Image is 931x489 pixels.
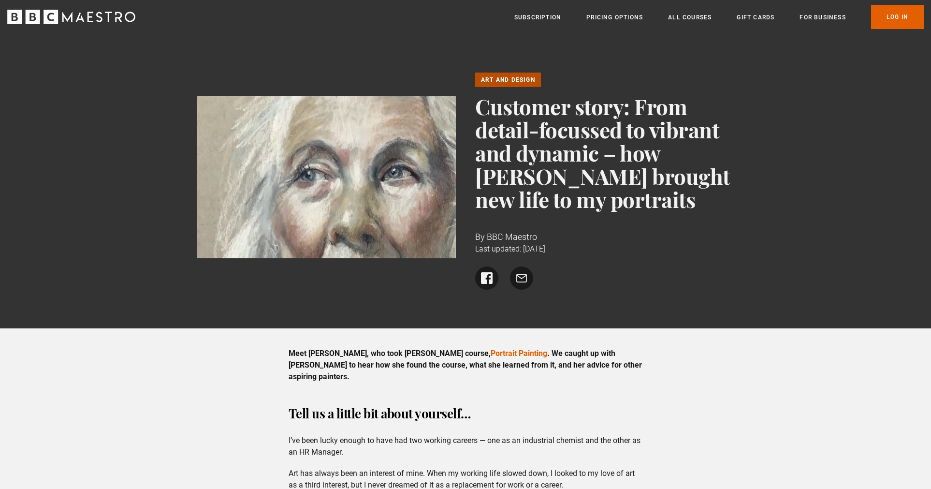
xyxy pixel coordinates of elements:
[871,5,924,29] a: Log In
[289,349,642,381] strong: Meet [PERSON_NAME], who took [PERSON_NAME] course, . We caught up with [PERSON_NAME] to hear how ...
[668,13,712,22] a: All Courses
[491,349,547,358] a: Portrait Painting
[289,435,643,458] p: I’ve been lucky enough to have had two working careers — one as an industrial chemist and the oth...
[475,95,735,211] h1: Customer story: From detail-focussed to vibrant and dynamic – how [PERSON_NAME] brought new life ...
[475,244,545,253] time: Last updated: [DATE]
[487,232,537,242] span: BBC Maestro
[289,405,471,422] strong: Tell us a little bit about yourself…
[737,13,774,22] a: Gift Cards
[514,5,924,29] nav: Primary
[800,13,845,22] a: For business
[7,10,135,24] svg: BBC Maestro
[586,13,643,22] a: Pricing Options
[475,73,541,87] a: Art and Design
[514,13,561,22] a: Subscription
[475,232,485,242] span: By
